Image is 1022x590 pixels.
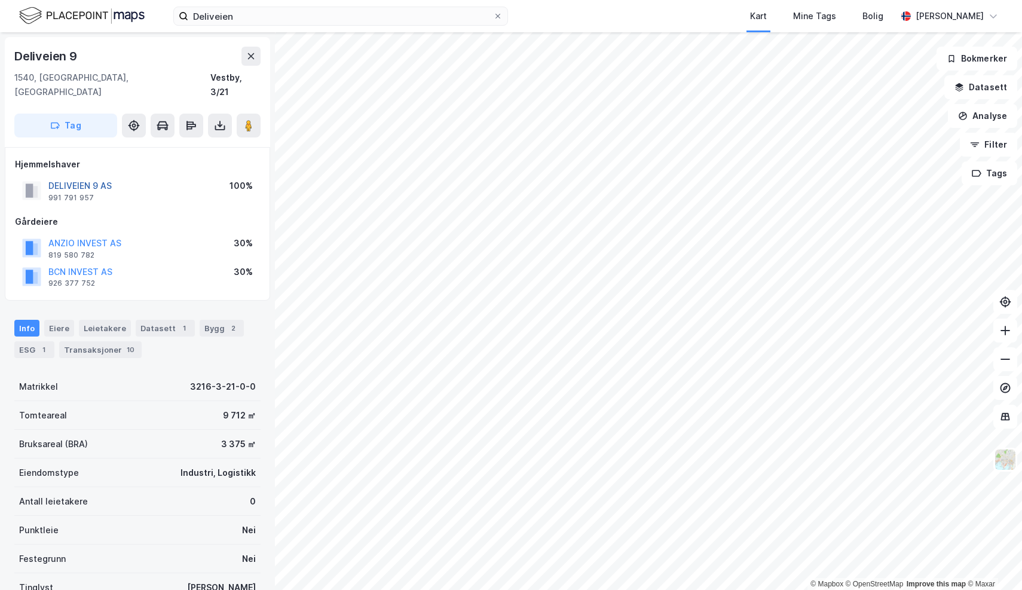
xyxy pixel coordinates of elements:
[48,193,94,203] div: 991 791 957
[242,523,256,537] div: Nei
[15,157,260,172] div: Hjemmelshaver
[750,9,767,23] div: Kart
[136,320,195,337] div: Datasett
[178,322,190,334] div: 1
[188,7,493,25] input: Søk på adresse, matrikkel, gårdeiere, leietakere eller personer
[14,320,39,337] div: Info
[862,9,883,23] div: Bolig
[19,466,79,480] div: Eiendomstype
[19,437,88,451] div: Bruksareal (BRA)
[19,408,67,423] div: Tomteareal
[44,320,74,337] div: Eiere
[14,71,210,99] div: 1540, [GEOGRAPHIC_DATA], [GEOGRAPHIC_DATA]
[210,71,261,99] div: Vestby, 3/21
[19,5,145,26] img: logo.f888ab2527a4732fd821a326f86c7f29.svg
[59,341,142,358] div: Transaksjoner
[14,341,54,358] div: ESG
[221,437,256,451] div: 3 375 ㎡
[227,322,239,334] div: 2
[250,494,256,509] div: 0
[994,448,1017,471] img: Z
[810,580,843,588] a: Mapbox
[180,466,256,480] div: Industri, Logistikk
[948,104,1017,128] button: Analyse
[242,552,256,566] div: Nei
[15,215,260,229] div: Gårdeiere
[14,47,79,66] div: Deliveien 9
[38,344,50,356] div: 1
[124,344,137,356] div: 10
[223,408,256,423] div: 9 712 ㎡
[234,236,253,250] div: 30%
[907,580,966,588] a: Improve this map
[937,47,1017,71] button: Bokmerker
[48,279,95,288] div: 926 377 752
[14,114,117,137] button: Tag
[200,320,244,337] div: Bygg
[960,133,1017,157] button: Filter
[19,380,58,394] div: Matrikkel
[962,161,1017,185] button: Tags
[846,580,904,588] a: OpenStreetMap
[944,75,1017,99] button: Datasett
[79,320,131,337] div: Leietakere
[19,523,59,537] div: Punktleie
[916,9,984,23] div: [PERSON_NAME]
[48,250,94,260] div: 819 580 782
[793,9,836,23] div: Mine Tags
[19,494,88,509] div: Antall leietakere
[230,179,253,193] div: 100%
[19,552,66,566] div: Festegrunn
[962,533,1022,590] iframe: Chat Widget
[962,533,1022,590] div: Kontrollprogram for chat
[234,265,253,279] div: 30%
[190,380,256,394] div: 3216-3-21-0-0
